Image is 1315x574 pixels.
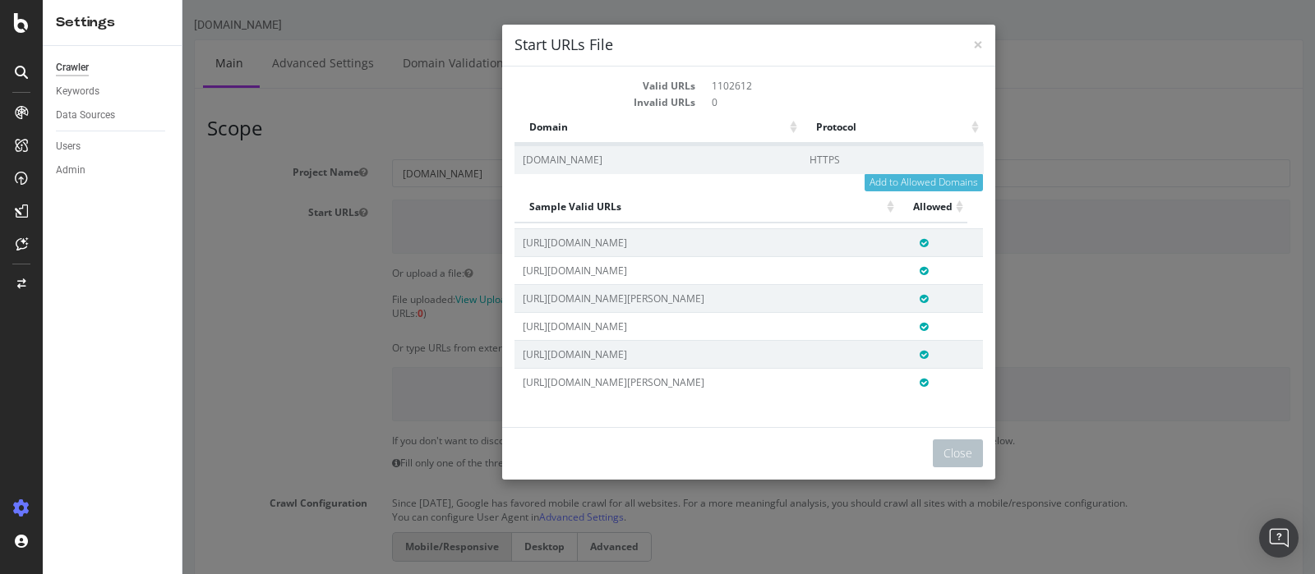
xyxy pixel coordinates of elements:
[332,256,729,284] td: [URL][DOMAIN_NAME]
[56,13,168,32] div: Settings
[332,34,801,56] h4: Start URLs File
[332,191,716,223] th: Sample Valid URLs : activate to sort column ascending
[332,112,619,144] th: Domain: activate to sort column ascending
[716,191,785,223] th: Allowed: activate to sort column ascending
[529,79,801,93] dd: 1102612
[56,59,170,76] a: Crawler
[332,145,619,173] td: [DOMAIN_NAME]
[56,162,85,179] div: Admin
[1259,518,1299,558] div: Open Intercom Messenger
[750,439,801,467] button: Close
[529,95,801,109] dd: 0
[56,107,170,124] a: Data Sources
[56,138,81,155] div: Users
[56,162,170,179] a: Admin
[56,107,115,124] div: Data Sources
[332,79,513,93] dt: Valid URLs
[682,173,801,191] button: Add to Allowed Domains
[332,284,729,312] td: [URL][DOMAIN_NAME][PERSON_NAME]
[619,145,801,173] td: HTTPS
[619,112,801,144] th: Protocol: activate to sort column ascending
[56,83,99,100] div: Keywords
[56,138,170,155] a: Users
[332,95,513,109] dt: Invalid URLs
[791,33,801,56] span: ×
[332,340,729,368] td: [URL][DOMAIN_NAME]
[332,368,729,396] td: [URL][DOMAIN_NAME][PERSON_NAME]
[332,312,729,340] td: [URL][DOMAIN_NAME]
[332,228,729,256] td: [URL][DOMAIN_NAME]
[56,83,170,100] a: Keywords
[56,59,89,76] div: Crawler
